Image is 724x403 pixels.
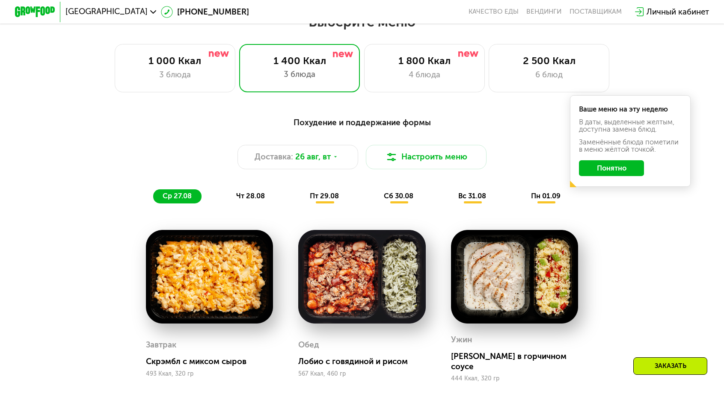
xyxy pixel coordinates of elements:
[298,371,426,377] div: 567 Ккал, 460 гр
[298,356,433,367] div: Лобио с говядиной и рисом
[451,375,579,382] div: 444 Ккал, 320 гр
[374,69,474,81] div: 4 блюда
[647,6,709,18] div: Личный кабинет
[633,357,707,375] div: Заказать
[451,332,472,347] div: Ужин
[469,8,519,16] a: Качество еды
[570,8,622,16] div: поставщикам
[64,116,659,129] div: Похудение и поддержание формы
[146,371,273,377] div: 493 Ккал, 320 гр
[579,160,644,176] button: Понятно
[579,106,682,113] div: Ваше меню на эту неделю
[499,69,599,81] div: 6 блюд
[298,337,319,352] div: Обед
[146,337,176,352] div: Завтрак
[65,8,148,16] span: [GEOGRAPHIC_DATA]
[579,119,682,133] div: В даты, выделенные желтым, доступна замена блюд.
[125,69,225,81] div: 3 блюда
[250,68,350,80] div: 3 блюда
[125,55,225,67] div: 1 000 Ккал
[366,145,487,169] button: Настроить меню
[579,139,682,153] div: Заменённые блюда пометили в меню жёлтой точкой.
[458,192,486,200] span: вс 31.08
[250,55,350,67] div: 1 400 Ккал
[384,192,413,200] span: сб 30.08
[146,356,281,367] div: Скрэмбл с миксом сыров
[295,151,331,163] span: 26 авг, вт
[499,55,599,67] div: 2 500 Ккал
[236,192,265,200] span: чт 28.08
[374,55,474,67] div: 1 800 Ккал
[526,8,561,16] a: Вендинги
[161,6,249,18] a: [PHONE_NUMBER]
[451,351,586,371] div: [PERSON_NAME] в горчичном соусе
[310,192,339,200] span: пт 29.08
[255,151,293,163] span: Доставка:
[163,192,192,200] span: ср 27.08
[531,192,561,200] span: пн 01.09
